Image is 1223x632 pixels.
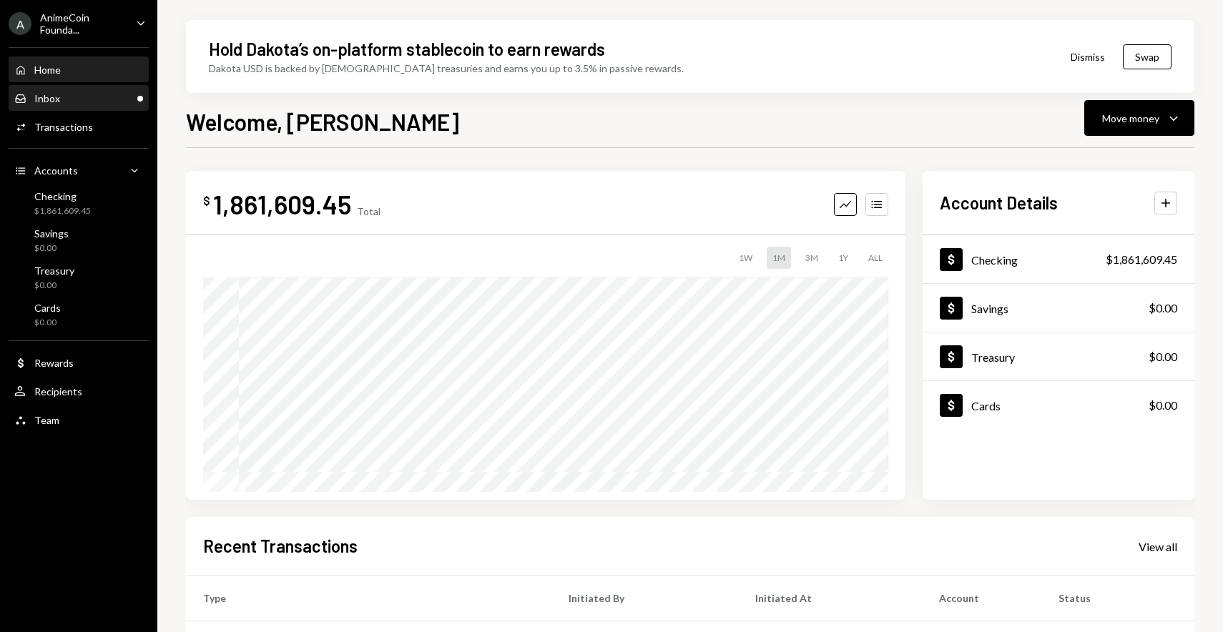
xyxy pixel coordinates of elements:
[940,191,1058,214] h2: Account Details
[971,399,1001,413] div: Cards
[213,188,351,220] div: 1,861,609.45
[34,302,61,314] div: Cards
[34,205,91,217] div: $1,861,609.45
[209,37,605,61] div: Hold Dakota’s on-platform stablecoin to earn rewards
[923,381,1194,429] a: Cards$0.00
[34,385,82,398] div: Recipients
[733,247,758,269] div: 1W
[34,357,74,369] div: Rewards
[1139,540,1177,554] div: View all
[922,576,1042,621] th: Account
[9,350,149,375] a: Rewards
[186,107,459,136] h1: Welcome, [PERSON_NAME]
[551,576,738,621] th: Initiated By
[34,317,61,329] div: $0.00
[34,265,74,277] div: Treasury
[9,157,149,183] a: Accounts
[767,247,791,269] div: 1M
[186,576,551,621] th: Type
[1149,348,1177,365] div: $0.00
[203,194,210,208] div: $
[9,114,149,139] a: Transactions
[1102,111,1159,126] div: Move money
[9,297,149,332] a: Cards$0.00
[9,378,149,404] a: Recipients
[34,242,69,255] div: $0.00
[1041,576,1194,621] th: Status
[9,12,31,35] div: A
[1084,100,1194,136] button: Move money
[357,205,380,217] div: Total
[738,576,922,621] th: Initiated At
[1053,40,1123,74] button: Dismiss
[34,164,78,177] div: Accounts
[1139,538,1177,554] a: View all
[203,534,358,558] h2: Recent Transactions
[9,407,149,433] a: Team
[9,223,149,257] a: Savings$0.00
[971,253,1018,267] div: Checking
[800,247,824,269] div: 3M
[832,247,854,269] div: 1Y
[34,280,74,292] div: $0.00
[34,227,69,240] div: Savings
[34,121,93,133] div: Transactions
[923,235,1194,283] a: Checking$1,861,609.45
[1149,397,1177,414] div: $0.00
[1106,251,1177,268] div: $1,861,609.45
[971,302,1008,315] div: Savings
[923,332,1194,380] a: Treasury$0.00
[9,186,149,220] a: Checking$1,861,609.45
[923,284,1194,332] a: Savings$0.00
[9,56,149,82] a: Home
[34,190,91,202] div: Checking
[34,92,60,104] div: Inbox
[34,414,59,426] div: Team
[40,11,124,36] div: AnimeCoin Founda...
[971,350,1015,364] div: Treasury
[9,260,149,295] a: Treasury$0.00
[863,247,888,269] div: ALL
[1149,300,1177,317] div: $0.00
[34,64,61,76] div: Home
[209,61,684,76] div: Dakota USD is backed by [DEMOGRAPHIC_DATA] treasuries and earns you up to 3.5% in passive rewards.
[9,85,149,111] a: Inbox
[1123,44,1172,69] button: Swap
